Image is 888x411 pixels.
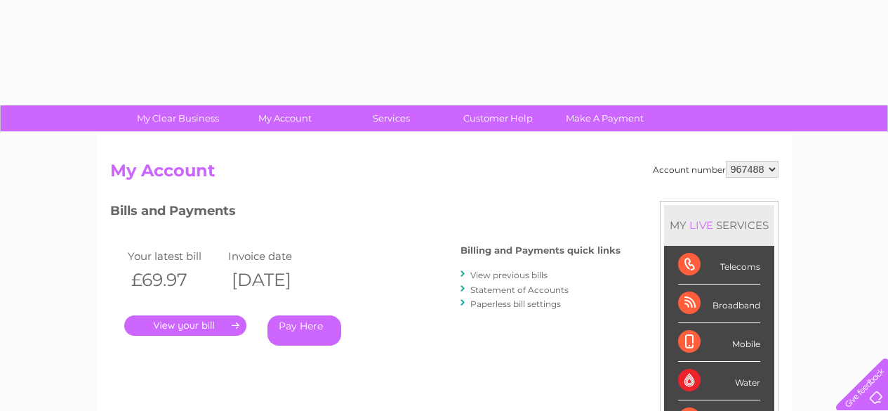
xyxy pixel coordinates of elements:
th: £69.97 [124,266,225,294]
div: Mobile [678,323,760,362]
div: Broadband [678,285,760,323]
div: LIVE [687,218,716,232]
a: Customer Help [440,105,556,131]
a: Paperless bill settings [470,299,561,309]
h4: Billing and Payments quick links [460,245,621,256]
div: Account number [653,161,778,178]
div: Water [678,362,760,400]
a: My Clear Business [120,105,236,131]
h3: Bills and Payments [110,201,621,226]
a: My Account [227,105,343,131]
th: [DATE] [225,266,326,294]
a: Statement of Accounts [470,285,569,295]
a: . [124,315,246,336]
td: Your latest bill [124,247,225,266]
a: View previous bills [470,270,548,280]
a: Services [333,105,449,131]
div: Telecoms [678,246,760,285]
h2: My Account [110,161,778,188]
div: MY SERVICES [664,205,774,245]
td: Invoice date [225,247,326,266]
a: Make A Payment [547,105,663,131]
a: Pay Here [267,315,341,346]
